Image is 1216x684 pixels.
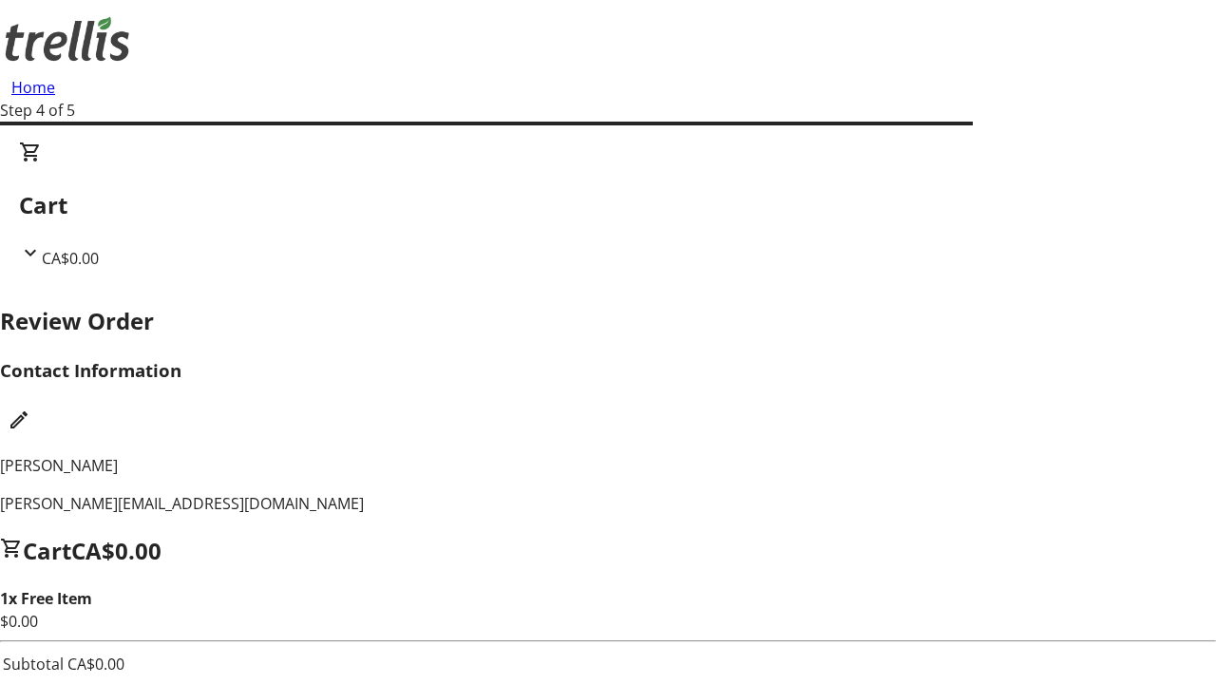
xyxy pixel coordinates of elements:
[19,188,1197,222] h2: Cart
[66,652,125,676] td: CA$0.00
[2,652,65,676] td: Subtotal
[71,535,161,566] span: CA$0.00
[23,535,71,566] span: Cart
[19,141,1197,270] div: CartCA$0.00
[42,248,99,269] span: CA$0.00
